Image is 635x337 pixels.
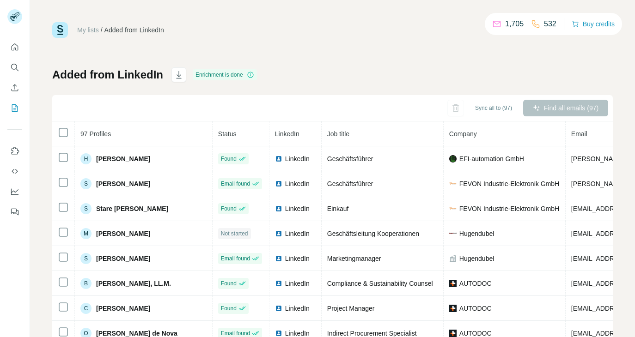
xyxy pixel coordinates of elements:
span: Email [571,130,587,138]
div: Added from LinkedIn [104,25,164,35]
span: LinkedIn [285,154,310,163]
a: My lists [77,26,99,34]
span: Found [221,279,237,288]
img: LinkedIn logo [275,305,282,312]
button: Feedback [7,204,22,220]
span: [PERSON_NAME] [96,179,150,188]
span: Indirect Procurement Specialist [327,330,417,337]
span: Compliance & Sustainability Counsel [327,280,433,287]
div: S [80,203,92,214]
span: LinkedIn [285,254,310,263]
h1: Added from LinkedIn [52,67,163,82]
span: EFI-automation GmbH [459,154,524,163]
span: Sync all to (97) [475,104,512,112]
span: 97 Profiles [80,130,111,138]
span: [PERSON_NAME], LL.M. [96,279,171,288]
span: LinkedIn [285,279,310,288]
div: Enrichment is done [193,69,257,80]
button: Search [7,59,22,76]
img: company-logo [449,155,457,162]
div: C [80,303,92,314]
button: My lists [7,100,22,116]
img: company-logo [449,233,457,235]
button: Use Surfe on LinkedIn [7,143,22,159]
span: Hugendubel [459,229,495,238]
span: FEVON Industrie-Elektronik GmbH [459,204,559,213]
div: S [80,178,92,189]
span: Job title [327,130,349,138]
span: AUTODOC [459,279,492,288]
img: LinkedIn logo [275,230,282,237]
p: 532 [544,18,556,30]
div: H [80,153,92,164]
img: LinkedIn logo [275,255,282,262]
span: Company [449,130,477,138]
span: Found [221,205,237,213]
img: LinkedIn logo [275,180,282,187]
span: Email found [221,254,250,263]
span: [PERSON_NAME] [96,304,150,313]
p: 1,705 [505,18,524,30]
span: Found [221,155,237,163]
div: S [80,253,92,264]
img: LinkedIn logo [275,280,282,287]
img: company-logo [449,305,457,312]
span: Marketingmanager [327,255,381,262]
div: M [80,228,92,239]
img: LinkedIn logo [275,155,282,162]
button: Quick start [7,39,22,55]
span: Hugendubel [459,254,495,263]
img: LinkedIn logo [275,205,282,212]
span: FEVON Industrie-Elektronik GmbH [459,179,559,188]
button: Dashboard [7,183,22,200]
span: Not started [221,229,248,238]
span: Email found [221,180,250,188]
img: company-logo [449,330,457,337]
button: Use Surfe API [7,163,22,180]
span: Found [221,304,237,313]
button: Sync all to (97) [469,101,519,115]
span: Einkauf [327,205,349,212]
span: Status [218,130,237,138]
img: company-logo [449,205,457,212]
span: LinkedIn [285,179,310,188]
img: company-logo [449,280,457,287]
span: LinkedIn [275,130,299,138]
span: [PERSON_NAME] [96,229,150,238]
img: Surfe Logo [52,22,68,38]
button: Enrich CSV [7,79,22,96]
span: Stare [PERSON_NAME] [96,204,168,213]
div: B [80,278,92,289]
span: [PERSON_NAME] [96,254,150,263]
span: [PERSON_NAME] [96,154,150,163]
span: LinkedIn [285,229,310,238]
span: Geschäftsleitung Kooperationen [327,230,419,237]
span: Geschäftsführer [327,180,373,187]
span: Geschäftsführer [327,155,373,162]
span: Project Manager [327,305,375,312]
li: / [101,25,103,35]
span: LinkedIn [285,204,310,213]
img: company-logo [449,180,457,187]
img: LinkedIn logo [275,330,282,337]
span: LinkedIn [285,304,310,313]
button: Buy credits [572,18,615,30]
span: AUTODOC [459,304,492,313]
